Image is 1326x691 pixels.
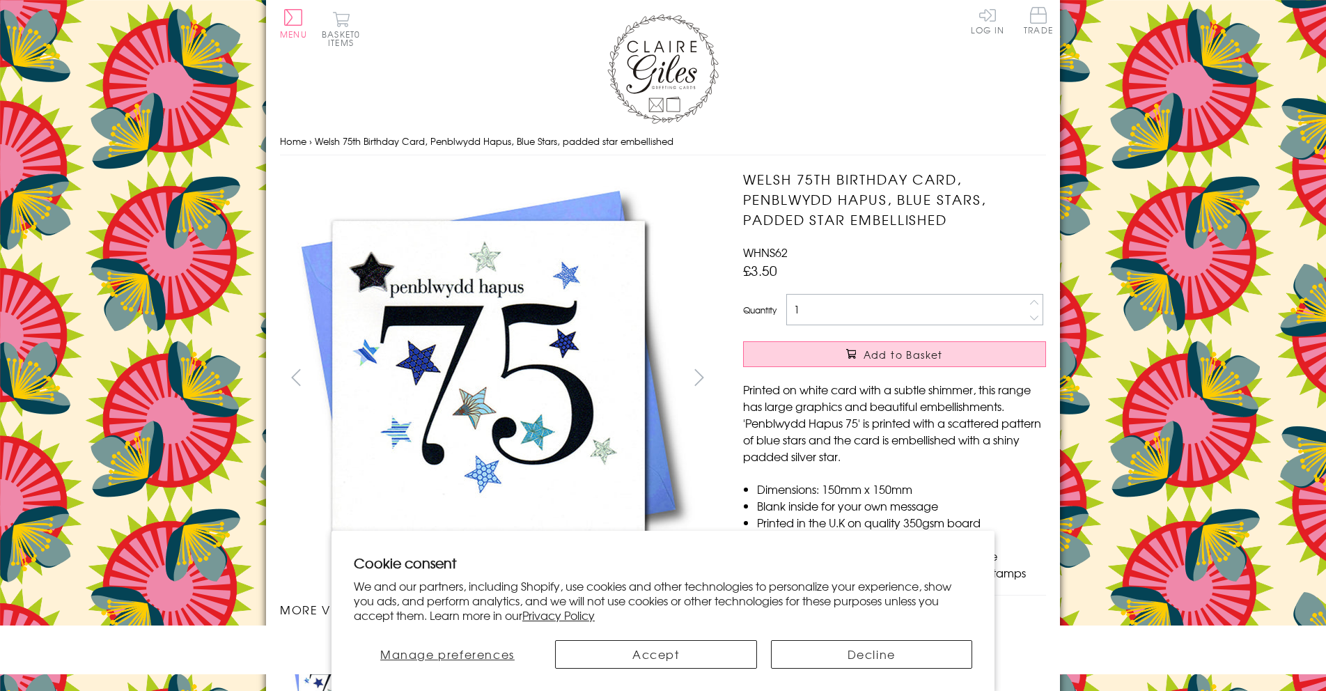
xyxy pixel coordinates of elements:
h2: Cookie consent [354,553,972,573]
li: Dimensions: 150mm x 150mm [757,481,1046,497]
button: Basket0 items [322,11,360,47]
button: Menu [280,9,307,38]
img: Welsh 75th Birthday Card, Penblwydd Hapus, Blue Stars, padded star embellished [715,169,1133,587]
button: Manage preferences [354,640,541,669]
span: £3.50 [743,261,777,280]
span: 0 items [328,28,360,49]
p: Printed on white card with a subtle shimmer, this range has large graphics and beautiful embellis... [743,381,1046,465]
button: next [684,362,715,393]
li: Blank inside for your own message [757,497,1046,514]
span: Trade [1024,7,1053,34]
img: Welsh 75th Birthday Card, Penblwydd Hapus, Blue Stars, padded star embellished [280,169,698,587]
img: Claire Giles Greetings Cards [607,14,719,124]
span: Add to Basket [864,348,943,362]
button: Add to Basket [743,341,1046,367]
span: Manage preferences [380,646,515,662]
button: Accept [555,640,757,669]
span: Menu [280,28,307,40]
label: Quantity [743,304,777,316]
h1: Welsh 75th Birthday Card, Penblwydd Hapus, Blue Stars, padded star embellished [743,169,1046,229]
button: Decline [771,640,973,669]
span: › [309,134,312,148]
a: Trade [1024,7,1053,37]
span: Welsh 75th Birthday Card, Penblwydd Hapus, Blue Stars, padded star embellished [315,134,673,148]
span: WHNS62 [743,244,788,261]
a: Home [280,134,306,148]
a: Log In [971,7,1004,34]
li: Printed in the U.K on quality 350gsm board [757,514,1046,531]
nav: breadcrumbs [280,127,1046,156]
p: We and our partners, including Shopify, use cookies and other technologies to personalize your ex... [354,579,972,622]
button: prev [280,362,311,393]
a: Privacy Policy [522,607,595,623]
h3: More views [280,601,715,618]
